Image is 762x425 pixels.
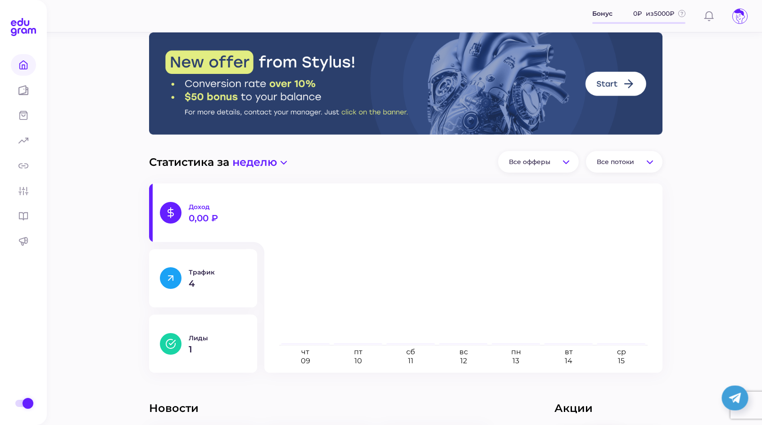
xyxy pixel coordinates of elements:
[354,347,363,356] text: пт
[149,249,257,307] button: Трафик4
[511,347,521,356] text: пн
[189,334,246,342] p: Лиды
[459,347,468,356] text: вс
[460,356,467,365] text: 12
[149,151,662,173] div: Статистика за
[554,402,662,415] div: Акции
[633,9,675,18] span: 0 ₽ из 5000 ₽
[592,9,612,18] span: Бонус
[301,347,309,356] text: чт
[408,356,413,365] text: 11
[149,32,662,135] img: Stylus Banner
[597,158,634,166] span: Все потоки
[189,279,246,288] p: 4
[149,315,257,373] button: Лиды1
[618,356,625,365] text: 15
[406,347,415,356] text: сб
[565,347,573,356] text: вт
[354,356,362,365] text: 10
[149,183,257,242] button: Доход0,00 ₽
[232,155,277,169] span: неделю
[513,356,519,365] text: 13
[189,214,246,223] p: 0,00 ₽
[149,402,554,415] div: Новости
[189,268,246,276] p: Трафик
[617,347,626,356] text: ср
[189,203,246,211] p: Доход
[565,356,572,365] text: 14
[301,356,310,365] text: 09
[189,345,246,354] p: 1
[509,158,550,166] span: Все офферы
